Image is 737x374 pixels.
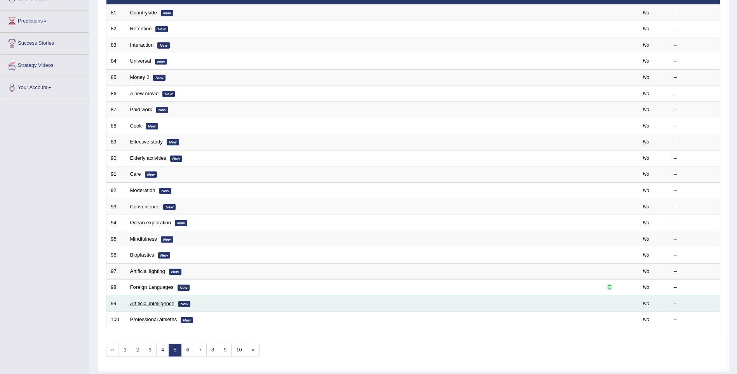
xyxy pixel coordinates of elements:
em: New [156,107,169,113]
a: Your Account [0,77,89,96]
em: No [643,42,650,48]
em: New [159,188,172,194]
a: Retention [130,26,152,31]
em: New [146,123,158,129]
td: 97 [106,263,126,280]
em: No [643,26,650,31]
a: Professional athletes [130,316,177,322]
a: Money 2 [130,74,150,80]
div: – [674,203,716,211]
td: 91 [106,166,126,183]
div: – [674,284,716,291]
em: No [643,252,650,258]
a: Paid work [130,107,152,112]
a: « [106,344,119,357]
em: New [153,75,166,81]
a: Moderation [130,187,155,193]
td: 88 [106,118,126,134]
a: 3 [144,344,157,357]
a: Care [130,171,141,177]
em: New [175,220,187,226]
div: – [674,171,716,178]
em: No [643,236,650,242]
td: 98 [106,280,126,296]
em: New [170,156,183,162]
td: 96 [106,247,126,264]
td: 100 [106,312,126,328]
div: – [674,9,716,17]
em: No [643,220,650,225]
div: – [674,268,716,275]
a: Mindfulness [130,236,157,242]
div: – [674,300,716,308]
td: 82 [106,21,126,37]
div: – [674,219,716,227]
em: No [643,74,650,80]
div: – [674,42,716,49]
td: 81 [106,5,126,21]
em: New [155,59,167,65]
em: New [181,317,193,323]
div: – [674,25,716,33]
div: Exam occurring question [585,284,634,291]
em: No [643,155,650,161]
em: New [178,301,191,307]
em: No [643,58,650,64]
em: New [178,285,190,291]
a: 7 [194,344,207,357]
div: – [674,252,716,259]
em: New [157,42,170,49]
a: Ocean exploration [130,220,171,225]
td: 83 [106,37,126,53]
div: – [674,187,716,194]
td: 89 [106,134,126,150]
em: New [161,10,173,16]
em: No [643,268,650,274]
td: 92 [106,182,126,199]
td: 99 [106,295,126,312]
a: 10 [231,344,247,357]
a: Artificial lighting [130,268,165,274]
em: No [643,171,650,177]
a: Elderly activities [130,155,166,161]
td: 90 [106,150,126,166]
a: Success Stories [0,33,89,52]
a: 9 [219,344,232,357]
a: 8 [206,344,219,357]
a: Artificial intelligence [130,301,174,306]
em: No [643,284,650,290]
a: Interaction [130,42,154,48]
a: Universal [130,58,151,64]
a: Effective study [130,139,163,145]
em: No [643,204,650,210]
a: A new movie [130,91,159,96]
a: Strategy Videos [0,55,89,74]
td: 84 [106,53,126,70]
a: Predictions [0,10,89,30]
a: » [247,344,260,357]
em: No [643,123,650,129]
a: Convenience [130,204,160,210]
em: No [643,91,650,96]
em: No [643,187,650,193]
em: New [145,171,157,178]
em: New [155,26,168,32]
em: New [167,139,179,145]
a: Cook [130,123,142,129]
a: Foreign Languages [130,284,174,290]
em: New [158,252,171,259]
td: 85 [106,70,126,86]
em: No [643,10,650,16]
em: New [162,91,175,97]
div: – [674,316,716,323]
em: No [643,301,650,306]
em: New [161,236,173,243]
div: – [674,58,716,65]
a: 2 [131,344,144,357]
a: Bioplastics [130,252,154,258]
div: – [674,74,716,81]
div: – [674,90,716,98]
td: 93 [106,199,126,215]
em: New [169,269,181,275]
div: – [674,122,716,130]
